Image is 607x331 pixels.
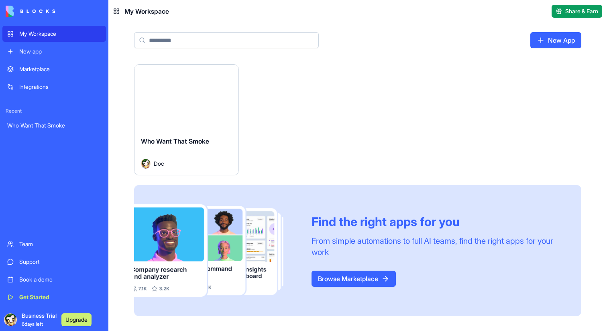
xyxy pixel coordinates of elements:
button: Share & Earn [552,5,602,18]
span: Doc [154,159,164,168]
span: Business Trial [22,312,57,328]
a: Support [2,254,106,270]
a: Get Started [2,289,106,305]
a: Who Want That Smoke [2,117,106,134]
a: Team [2,236,106,252]
a: Browse Marketplace [312,271,396,287]
span: Share & Earn [565,7,598,15]
img: ACg8ocJvesCx5RmXF_oiO-aFNCNdiGeIqR4w3HmHaOhjHetzQYWZNWt7=s96-c [4,313,17,326]
div: My Workspace [19,30,101,38]
span: Recent [2,108,106,114]
div: Find the right apps for you [312,214,562,229]
div: Get Started [19,293,101,301]
a: New App [530,32,581,48]
span: Who Want That Smoke [141,137,209,145]
a: Book a demo [2,271,106,288]
img: Avatar [141,159,151,169]
div: Book a demo [19,275,101,284]
span: My Workspace [124,6,169,16]
span: 6 days left [22,321,43,327]
div: Integrations [19,83,101,91]
button: Upgrade [61,313,92,326]
a: New app [2,43,106,60]
img: Frame_181_egmpey.png [134,204,299,297]
a: Who Want That SmokeAvatarDoc [134,64,239,175]
div: New app [19,47,101,56]
div: From simple automations to full AI teams, find the right apps for your work [312,235,562,258]
div: Support [19,258,101,266]
div: Who Want That Smoke [7,121,101,130]
div: Team [19,240,101,248]
a: Integrations [2,79,106,95]
img: logo [6,6,55,17]
a: Marketplace [2,61,106,77]
div: Marketplace [19,65,101,73]
a: My Workspace [2,26,106,42]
